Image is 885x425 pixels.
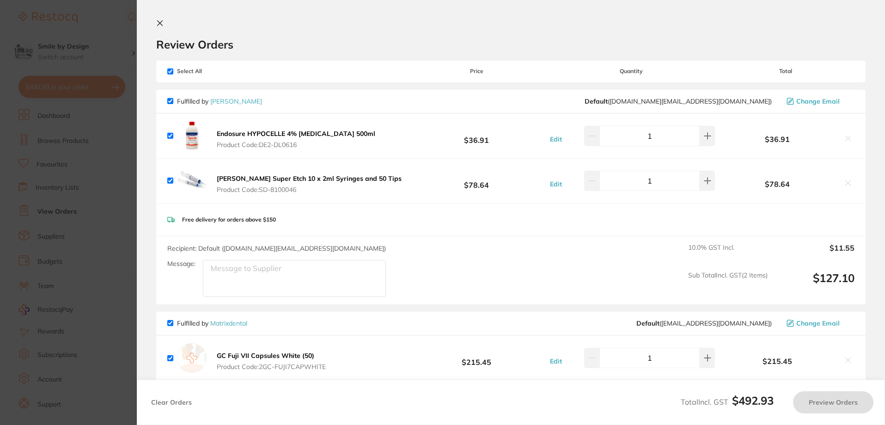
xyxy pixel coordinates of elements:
[547,357,565,365] button: Edit
[217,174,402,183] b: [PERSON_NAME] Super Etch 10 x 2ml Syringes and 50 Tips
[217,351,314,360] b: GC Fuji VII Capsules White (50)
[784,97,854,105] button: Change Email
[210,97,262,105] a: [PERSON_NAME]
[182,216,276,223] p: Free delivery for orders above $150
[775,244,854,264] output: $11.55
[688,271,768,297] span: Sub Total Incl. GST ( 2 Items)
[408,172,545,189] b: $78.64
[681,397,774,407] span: Total Incl. GST
[148,391,195,413] button: Clear Orders
[177,343,207,373] img: empty.jpg
[177,320,247,327] p: Fulfilled by
[775,271,854,297] output: $127.10
[585,97,608,105] b: Default
[732,394,774,407] b: $492.93
[210,319,247,327] a: Matrixdental
[217,129,375,138] b: Endosure HYPOCELLE 4% [MEDICAL_DATA] 500ml
[636,319,659,327] b: Default
[214,129,378,149] button: Endosure HYPOCELLE 4% [MEDICAL_DATA] 500ml Product Code:DE2-DL0616
[217,363,326,370] span: Product Code: 2GC-FUJI7CAPWHITE
[796,320,840,327] span: Change Email
[167,68,260,74] span: Select All
[717,68,854,74] span: Total
[177,166,207,196] img: ZHBuM3lxbg
[167,244,386,253] span: Recipient: Default ( [DOMAIN_NAME][EMAIL_ADDRESS][DOMAIN_NAME] )
[717,135,838,143] b: $36.91
[545,68,717,74] span: Quantity
[214,174,404,194] button: [PERSON_NAME] Super Etch 10 x 2ml Syringes and 50 Tips Product Code:SD-8100046
[636,320,772,327] span: sales@matrixdental.com.au
[408,68,545,74] span: Price
[177,121,207,151] img: ejUyMmF6bQ
[408,350,545,367] b: $215.45
[177,98,262,105] p: Fulfilled by
[167,260,195,268] label: Message:
[585,98,772,105] span: customer.care@henryschein.com.au
[784,319,854,327] button: Change Email
[214,351,329,371] button: GC Fuji VII Capsules White (50) Product Code:2GC-FUJI7CAPWHITE
[717,357,838,365] b: $215.45
[408,127,545,144] b: $36.91
[793,391,873,413] button: Preview Orders
[717,180,838,188] b: $78.64
[217,186,402,193] span: Product Code: SD-8100046
[217,141,375,148] span: Product Code: DE2-DL0616
[688,244,768,264] span: 10.0 % GST Incl.
[547,135,565,143] button: Edit
[796,98,840,105] span: Change Email
[156,37,866,51] h2: Review Orders
[547,180,565,188] button: Edit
